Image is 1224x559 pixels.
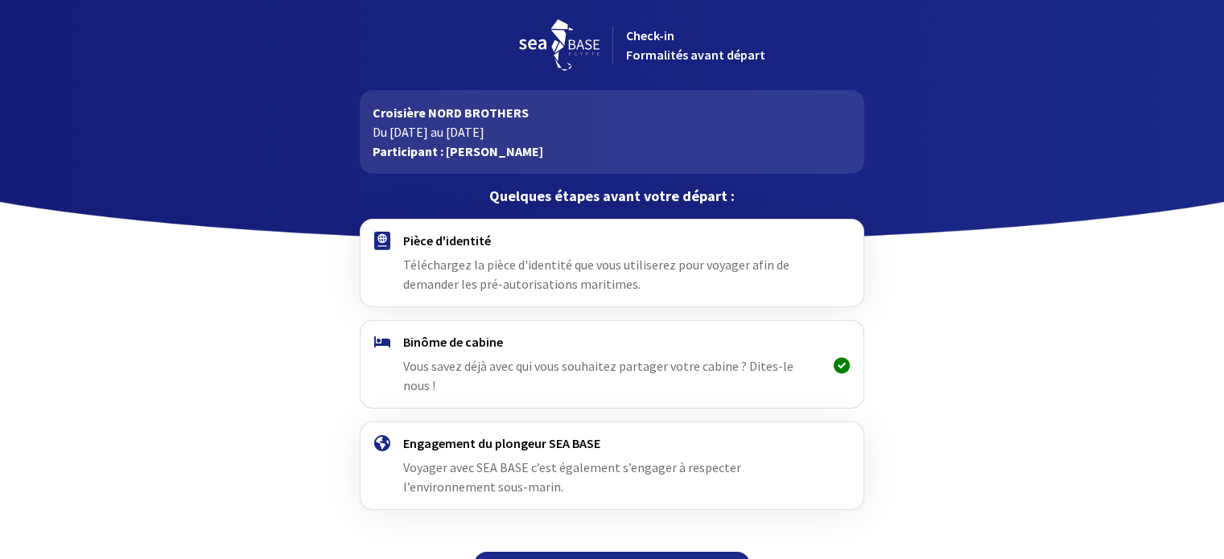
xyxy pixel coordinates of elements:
[403,435,821,451] h4: Engagement du plongeur SEA BASE
[374,232,390,250] img: passport.svg
[403,459,741,495] span: Voyager avec SEA BASE c’est également s’engager à respecter l’environnement sous-marin.
[373,122,851,142] p: Du [DATE] au [DATE]
[373,142,851,161] p: Participant : [PERSON_NAME]
[519,19,600,71] img: logo_seabase.svg
[403,232,821,249] h4: Pièce d'identité
[374,435,390,451] img: engagement.svg
[373,103,851,122] p: Croisière NORD BROTHERS
[360,187,864,206] p: Quelques étapes avant votre départ :
[403,257,789,292] span: Téléchargez la pièce d'identité que vous utiliserez pour voyager afin de demander les pré-autoris...
[403,334,821,350] h4: Binôme de cabine
[374,336,390,347] img: binome.svg
[403,358,793,393] span: Vous savez déjà avec qui vous souhaitez partager votre cabine ? Dites-le nous !
[626,27,765,63] span: Check-in Formalités avant départ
